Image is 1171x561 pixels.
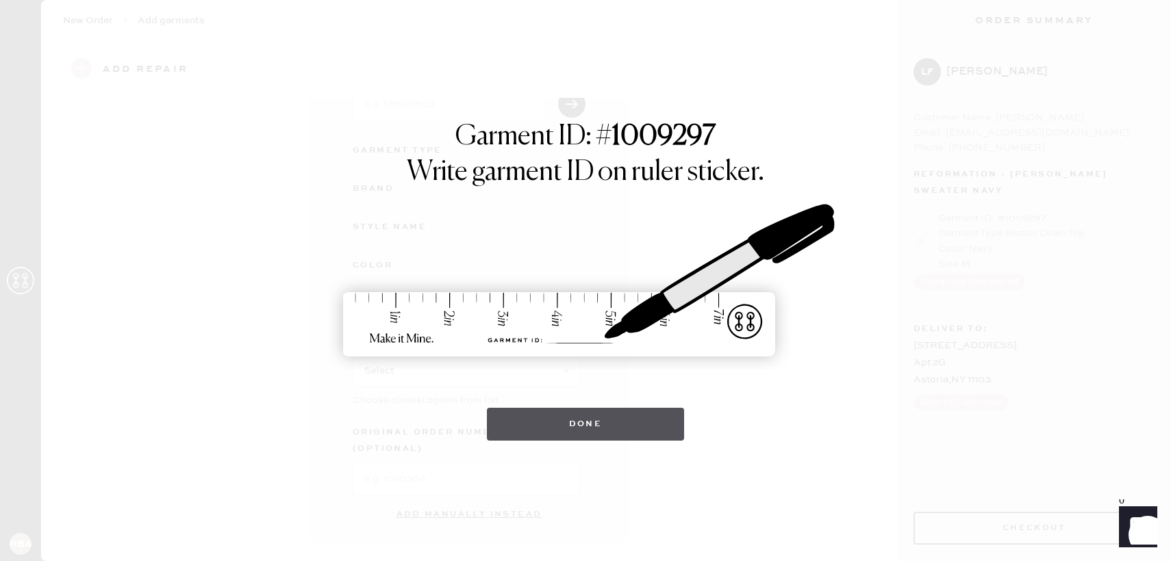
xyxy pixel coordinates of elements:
[1106,499,1165,558] iframe: Front Chat
[407,156,764,189] h1: Write garment ID on ruler sticker.
[329,168,842,394] img: ruler-sticker-sharpie.svg
[455,120,716,156] h1: Garment ID: #
[612,123,716,151] strong: 1009297
[487,408,685,441] button: Done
